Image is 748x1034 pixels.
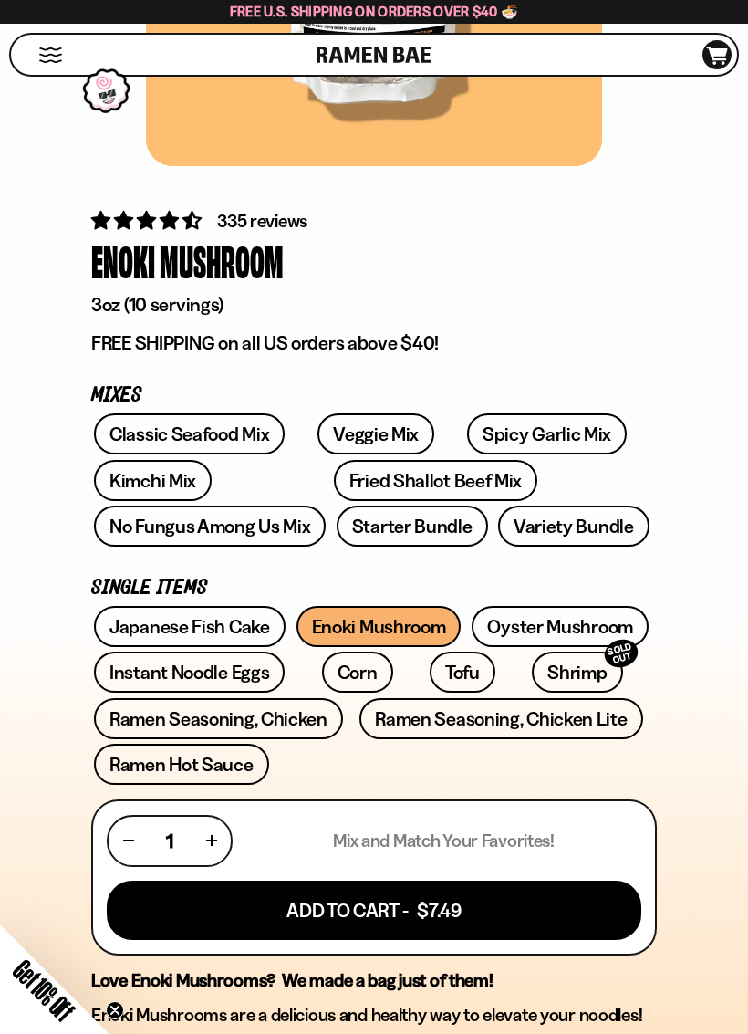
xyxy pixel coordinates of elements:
[38,47,63,63] button: Mobile Menu Trigger
[91,1004,657,1027] p: Enoki Mushrooms are a delicious and healthy way to elevate your noodles!
[166,830,173,852] span: 1
[317,413,434,454] a: Veggie Mix
[94,460,212,501] a: Kimchi Mix
[217,210,307,232] span: 335 reviews
[94,506,326,547] a: No Fungus Among Us Mix
[94,652,285,693] a: Instant Noodle Eggs
[160,235,284,288] div: Mushroom
[94,413,285,454] a: Classic Seafood Mix
[91,580,657,597] p: Single Items
[91,331,657,355] p: FREE SHIPPING on all US orders above $40!
[359,698,642,739] a: Ramen Seasoning, Chicken Lite
[322,652,393,693] a: Corn
[91,293,657,317] p: 3oz (10 servings)
[472,606,649,647] a: Oyster Mushroom
[601,636,641,672] div: SOLD OUT
[467,413,627,454] a: Spicy Garlic Mix
[107,881,641,940] button: Add To Cart - $7.49
[91,969,493,991] strong: Love Enoki Mushrooms? We made a bag just of them!
[333,830,555,852] p: Mix and Match Your Favorites!
[230,3,519,20] span: Free U.S. Shipping on Orders over $40 🍜
[91,209,205,232] span: 4.53 stars
[430,652,495,693] a: Tofu
[94,698,343,739] a: Ramen Seasoning, Chicken
[498,506,649,547] a: Variety Bundle
[106,1001,124,1019] button: Close teaser
[91,387,657,404] p: Mixes
[337,506,488,547] a: Starter Bundle
[334,460,537,501] a: Fried Shallot Beef Mix
[91,235,155,288] div: Enoki
[94,744,269,785] a: Ramen Hot Sauce
[8,955,79,1026] span: Get 10% Off
[532,652,622,693] a: ShrimpSOLD OUT
[94,606,286,647] a: Japanese Fish Cake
